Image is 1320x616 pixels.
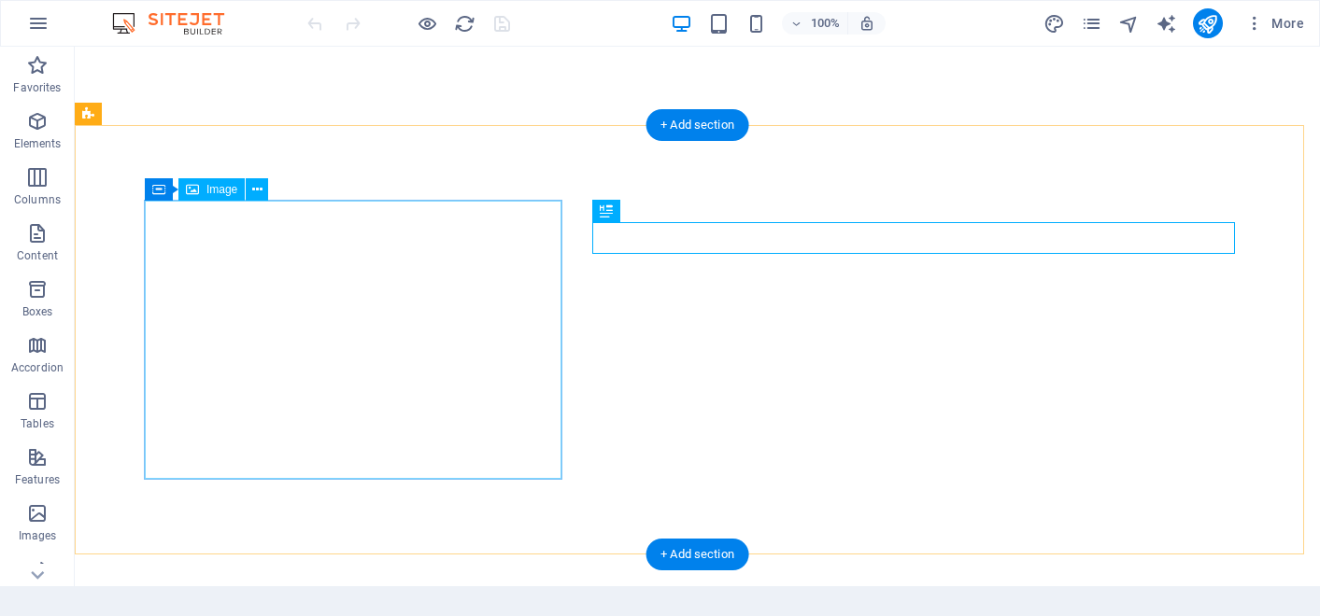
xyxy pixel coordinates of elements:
[13,80,61,95] p: Favorites
[1245,14,1304,33] span: More
[17,248,58,263] p: Content
[646,539,749,570] div: + Add section
[21,416,54,431] p: Tables
[1043,12,1066,35] button: design
[1156,13,1177,35] i: AI Writer
[1238,8,1312,38] button: More
[14,136,62,151] p: Elements
[1197,13,1218,35] i: Publish
[646,109,749,141] div: + Add section
[14,192,61,207] p: Columns
[453,12,475,35] button: reload
[810,12,840,35] h6: 100%
[1081,13,1102,35] i: Pages (Ctrl+Alt+S)
[859,15,875,32] i: On resize automatically adjust zoom level to fit chosen device.
[1081,12,1103,35] button: pages
[1193,8,1223,38] button: publish
[206,184,237,195] span: Image
[11,360,64,375] p: Accordion
[1118,12,1141,35] button: navigator
[454,13,475,35] i: Reload page
[15,472,60,487] p: Features
[416,12,438,35] button: Click here to leave preview mode and continue editing
[19,528,57,543] p: Images
[1043,13,1065,35] i: Design (Ctrl+Alt+Y)
[22,304,53,319] p: Boxes
[782,12,848,35] button: 100%
[1156,12,1178,35] button: text_generator
[107,12,248,35] img: Editor Logo
[1118,13,1140,35] i: Navigator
